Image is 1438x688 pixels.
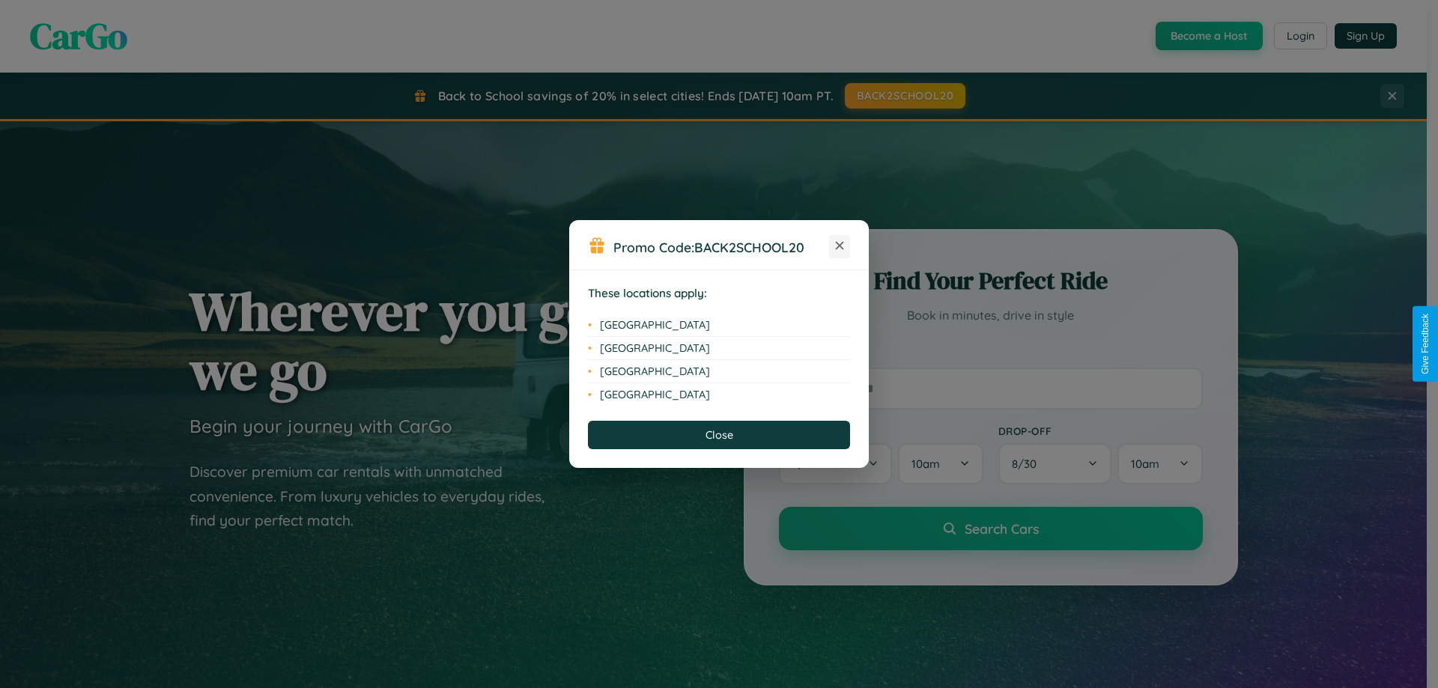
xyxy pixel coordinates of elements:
li: [GEOGRAPHIC_DATA] [588,337,850,360]
button: Close [588,421,850,449]
strong: These locations apply: [588,286,707,300]
h3: Promo Code: [613,239,829,255]
li: [GEOGRAPHIC_DATA] [588,314,850,337]
b: BACK2SCHOOL20 [694,239,804,255]
div: Give Feedback [1420,314,1431,374]
li: [GEOGRAPHIC_DATA] [588,383,850,406]
li: [GEOGRAPHIC_DATA] [588,360,850,383]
